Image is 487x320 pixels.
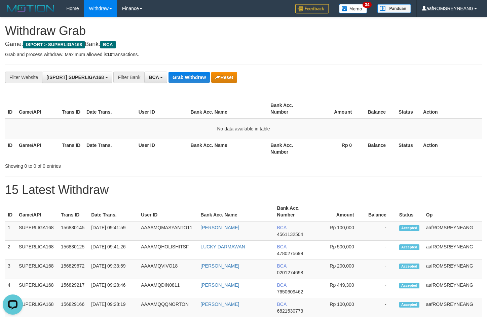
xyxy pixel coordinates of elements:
[363,2,372,8] span: 34
[5,99,16,118] th: ID
[396,99,420,118] th: Status
[5,51,482,58] p: Grab and process withdraw. Maximum allowed is transactions.
[364,221,397,241] td: -
[5,202,16,221] th: ID
[277,302,287,307] span: BCA
[113,72,144,83] div: Filter Bank
[295,4,329,13] img: Feedback.jpg
[58,279,88,298] td: 156829217
[5,279,16,298] td: 4
[315,298,364,317] td: Rp 100,000
[423,279,482,298] td: aafROMSREYNEANG
[59,99,84,118] th: Trans ID
[423,202,482,221] th: Op
[198,202,274,221] th: Bank Acc. Name
[311,99,362,118] th: Amount
[88,202,138,221] th: Date Trans.
[268,99,311,118] th: Bank Acc. Number
[423,221,482,241] td: aafROMSREYNEANG
[138,241,198,260] td: AAAAMQHOLISHITSF
[136,99,188,118] th: User ID
[46,75,104,80] span: [ISPORT] SUPERLIGA168
[420,99,482,118] th: Action
[84,99,136,118] th: Date Trans.
[364,279,397,298] td: -
[362,139,396,158] th: Balance
[397,202,423,221] th: Status
[315,202,364,221] th: Amount
[200,282,239,288] a: [PERSON_NAME]
[364,202,397,221] th: Balance
[136,139,188,158] th: User ID
[399,302,419,308] span: Accepted
[364,241,397,260] td: -
[138,298,198,317] td: AAAAMQQQNORTON
[274,202,315,221] th: Bank Acc. Number
[399,244,419,250] span: Accepted
[149,75,159,80] span: BCA
[16,298,58,317] td: SUPERLIGA168
[277,232,303,237] span: Copy 4561132504 to clipboard
[315,241,364,260] td: Rp 500,000
[423,260,482,279] td: aafROMSREYNEANG
[5,24,482,38] h1: Withdraw Grab
[16,139,59,158] th: Game/API
[58,260,88,279] td: 156829672
[58,241,88,260] td: 156830125
[211,72,237,83] button: Reset
[277,225,287,230] span: BCA
[364,260,397,279] td: -
[5,183,482,197] h1: 15 Latest Withdraw
[423,241,482,260] td: aafROMSREYNEANG
[5,139,16,158] th: ID
[5,72,42,83] div: Filter Website
[84,139,136,158] th: Date Trans.
[315,260,364,279] td: Rp 200,000
[200,244,245,249] a: LUCKY DARMAWAN
[88,241,138,260] td: [DATE] 09:41:26
[277,308,303,314] span: Copy 6821530773 to clipboard
[200,225,239,230] a: [PERSON_NAME]
[362,99,396,118] th: Balance
[16,260,58,279] td: SUPERLIGA168
[88,298,138,317] td: [DATE] 09:28:19
[16,279,58,298] td: SUPERLIGA168
[268,139,311,158] th: Bank Acc. Number
[188,99,268,118] th: Bank Acc. Name
[277,244,287,249] span: BCA
[5,241,16,260] td: 2
[277,251,303,256] span: Copy 4780275699 to clipboard
[277,289,303,294] span: Copy 7650609462 to clipboard
[5,41,482,48] h4: Game: Bank:
[168,72,210,83] button: Grab Withdraw
[200,263,239,269] a: [PERSON_NAME]
[200,302,239,307] a: [PERSON_NAME]
[315,221,364,241] td: Rp 100,000
[339,4,367,13] img: Button%20Memo.svg
[5,3,56,13] img: MOTION_logo.png
[5,118,482,139] td: No data available in table
[364,298,397,317] td: -
[277,263,287,269] span: BCA
[188,139,268,158] th: Bank Acc. Name
[138,279,198,298] td: AAAAMQDIN0811
[138,221,198,241] td: AAAAMQMASYANTO11
[315,279,364,298] td: Rp 449,300
[16,241,58,260] td: SUPERLIGA168
[100,41,115,48] span: BCA
[144,72,167,83] button: BCA
[88,279,138,298] td: [DATE] 09:28:46
[58,221,88,241] td: 156830145
[311,139,362,158] th: Rp 0
[399,283,419,288] span: Accepted
[3,3,23,23] button: Open LiveChat chat widget
[277,282,287,288] span: BCA
[5,260,16,279] td: 3
[138,260,198,279] td: AAAAMQVIVO18
[59,139,84,158] th: Trans ID
[138,202,198,221] th: User ID
[88,221,138,241] td: [DATE] 09:41:59
[88,260,138,279] td: [DATE] 09:33:59
[16,202,58,221] th: Game/API
[58,298,88,317] td: 156829166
